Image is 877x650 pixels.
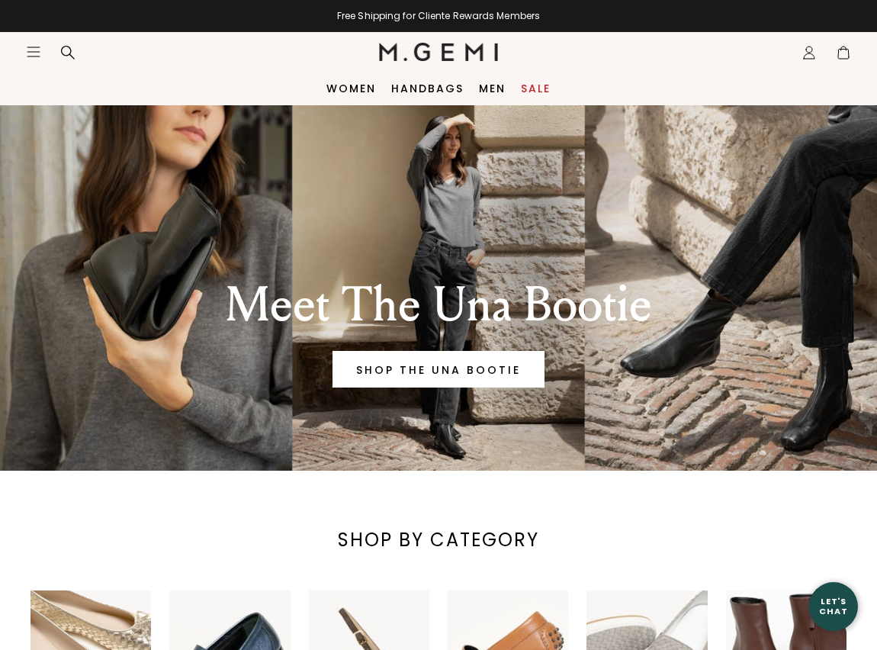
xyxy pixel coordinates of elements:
[26,44,41,60] button: Open site menu
[332,351,545,388] a: Banner primary button
[521,82,551,95] a: Sale
[809,597,858,616] div: Let's Chat
[479,82,506,95] a: Men
[391,82,464,95] a: Handbags
[379,43,499,61] img: M.Gemi
[326,82,376,95] a: Women
[329,528,548,552] div: SHOP BY CATEGORY
[156,278,721,333] div: Meet The Una Bootie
